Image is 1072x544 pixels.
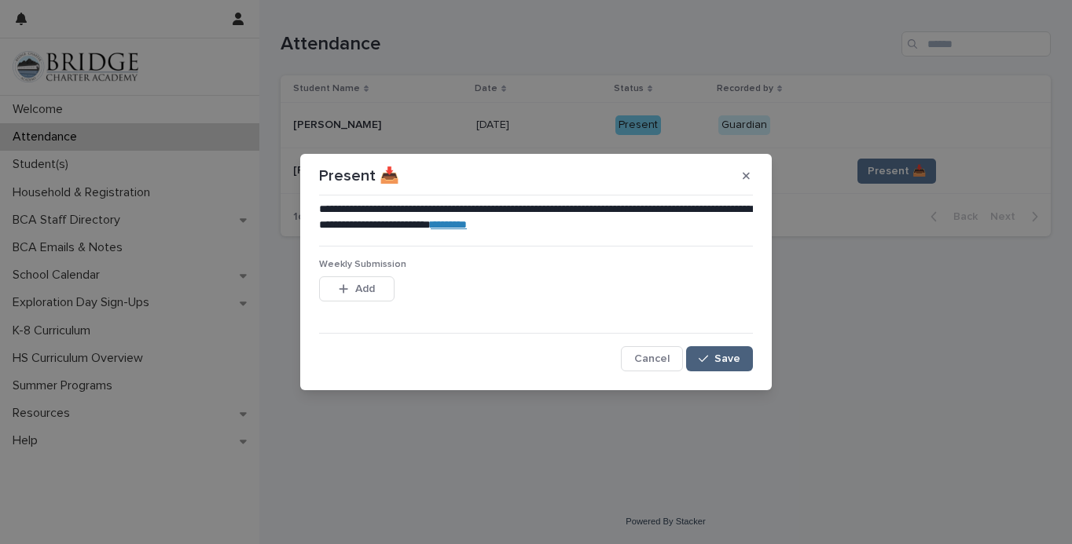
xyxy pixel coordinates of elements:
button: Save [686,346,753,371]
span: Add [355,283,375,294]
span: Cancel [634,353,670,364]
p: Present 📥 [319,166,399,185]
button: Cancel [621,346,683,371]
span: Weekly Submission [319,260,406,269]
span: Save [714,353,740,364]
button: Add [319,276,395,301]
